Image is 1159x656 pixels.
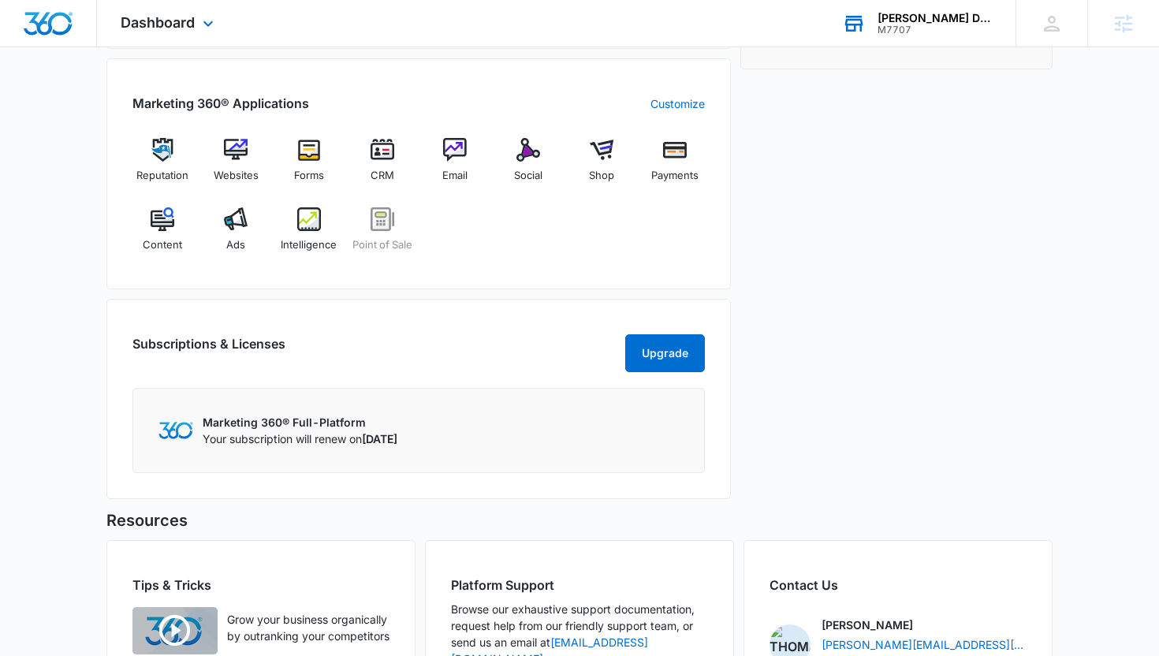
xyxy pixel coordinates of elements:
span: Payments [651,168,699,184]
span: Point of Sale [352,237,412,253]
h2: Subscriptions & Licenses [132,334,285,366]
div: account name [878,12,993,24]
a: Content [132,207,193,264]
h2: Contact Us [770,576,1027,594]
span: Social [514,168,542,184]
span: CRM [371,168,394,184]
span: Content [143,237,182,253]
a: Social [498,138,559,195]
span: Dashboard [121,14,195,31]
p: [PERSON_NAME] [822,617,913,633]
button: Upgrade [625,334,705,372]
h5: Resources [106,509,1053,532]
a: Customize [650,95,705,112]
span: [DATE] [362,432,397,445]
span: Ads [226,237,245,253]
a: Point of Sale [352,207,412,264]
a: CRM [352,138,412,195]
a: [PERSON_NAME][EMAIL_ADDRESS][PERSON_NAME][DOMAIN_NAME] [822,636,1027,653]
a: Websites [206,138,266,195]
a: Reputation [132,138,193,195]
span: Email [442,168,468,184]
a: Intelligence [279,207,340,264]
span: Shop [589,168,614,184]
a: Shop [572,138,632,195]
div: account id [878,24,993,35]
p: Grow your business organically by outranking your competitors [227,611,389,644]
span: Websites [214,168,259,184]
a: Payments [644,138,705,195]
p: Your subscription will renew on [203,430,397,447]
span: Reputation [136,168,188,184]
span: Intelligence [281,237,337,253]
a: Forms [279,138,340,195]
img: Quick Overview Video [132,607,218,654]
a: Email [425,138,486,195]
span: Forms [294,168,324,184]
h2: Platform Support [451,576,708,594]
a: Ads [206,207,266,264]
img: Marketing 360 Logo [158,422,193,438]
p: Marketing 360® Full-Platform [203,414,397,430]
h2: Tips & Tricks [132,576,389,594]
h2: Marketing 360® Applications [132,94,309,113]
